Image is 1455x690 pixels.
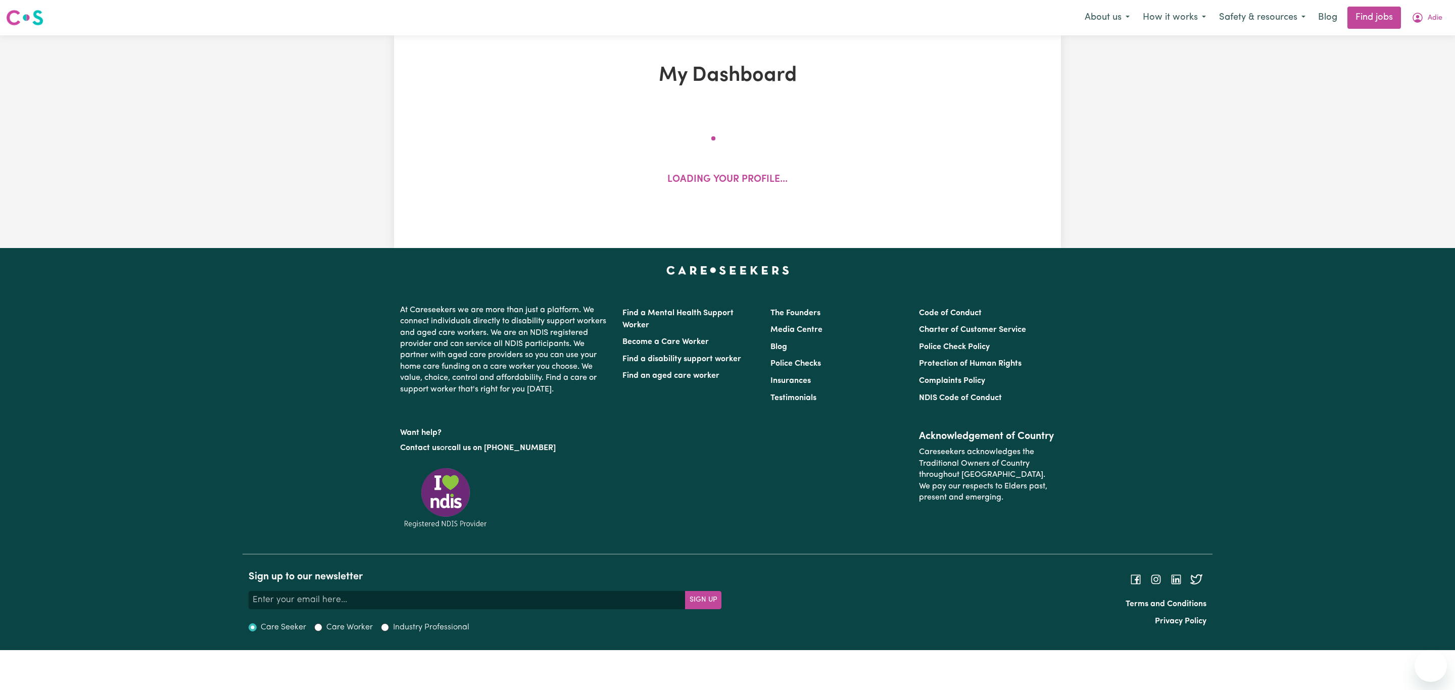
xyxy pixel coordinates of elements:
a: Follow Careseekers on Twitter [1190,575,1202,583]
a: Code of Conduct [919,309,982,317]
input: Enter your email here... [249,591,686,609]
a: Testimonials [770,394,816,402]
p: Loading your profile... [667,173,788,187]
a: Complaints Policy [919,377,985,385]
a: Contact us [400,444,440,452]
label: Care Worker [326,621,373,633]
p: At Careseekers we are more than just a platform. We connect individuals directly to disability su... [400,301,610,399]
a: Charter of Customer Service [919,326,1026,334]
a: NDIS Code of Conduct [919,394,1002,402]
button: Subscribe [685,591,721,609]
a: Find jobs [1347,7,1401,29]
h1: My Dashboard [511,64,944,88]
button: How it works [1136,7,1212,28]
a: Become a Care Worker [622,338,709,346]
img: Careseekers logo [6,9,43,27]
label: Industry Professional [393,621,469,633]
label: Care Seeker [261,621,306,633]
iframe: Button to launch messaging window, conversation in progress [1415,650,1447,682]
a: Find an aged care worker [622,372,719,380]
a: Terms and Conditions [1126,600,1206,608]
button: About us [1078,7,1136,28]
span: Adie [1428,13,1442,24]
a: Careseekers logo [6,6,43,29]
a: Blog [1312,7,1343,29]
a: Insurances [770,377,811,385]
h2: Acknowledgement of Country [919,430,1055,442]
a: Blog [770,343,787,351]
h2: Sign up to our newsletter [249,571,721,583]
a: Follow Careseekers on Instagram [1150,575,1162,583]
p: or [400,438,610,458]
a: Find a Mental Health Support Worker [622,309,734,329]
button: My Account [1405,7,1449,28]
a: Police Check Policy [919,343,990,351]
a: Police Checks [770,360,821,368]
p: Want help? [400,423,610,438]
a: call us on [PHONE_NUMBER] [448,444,556,452]
a: Protection of Human Rights [919,360,1022,368]
a: Careseekers home page [666,266,789,274]
p: Careseekers acknowledges the Traditional Owners of Country throughout [GEOGRAPHIC_DATA]. We pay o... [919,442,1055,507]
img: Registered NDIS provider [400,466,491,529]
a: Follow Careseekers on LinkedIn [1170,575,1182,583]
a: Follow Careseekers on Facebook [1130,575,1142,583]
a: The Founders [770,309,820,317]
button: Safety & resources [1212,7,1312,28]
a: Find a disability support worker [622,355,741,363]
a: Privacy Policy [1155,617,1206,625]
a: Media Centre [770,326,822,334]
